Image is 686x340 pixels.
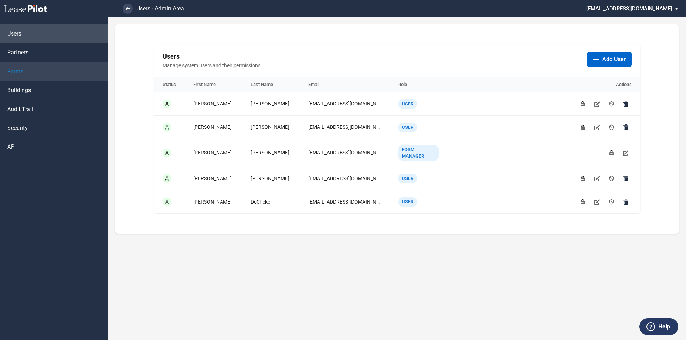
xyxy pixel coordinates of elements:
span: [PERSON_NAME] [251,101,289,106]
th: Last Name [242,77,300,92]
div: [EMAIL_ADDRESS][DOMAIN_NAME] [308,149,381,157]
td: ppalumbo@kleinenterprises.com [300,115,390,139]
div: User is active. [163,149,171,157]
th: First Name [185,77,242,92]
th: Role [390,77,447,92]
button: Disable user access [606,122,617,133]
span: [PERSON_NAME] [193,150,232,155]
button: Disable user access [606,196,617,208]
td: Paul [185,167,242,190]
button: Permanently remove user [620,173,632,184]
button: Edit user details [591,196,603,208]
td: Neil [185,139,242,167]
td: nschechter@kleinenterprises.com [300,139,390,167]
div: User [398,197,417,207]
span: [PERSON_NAME] [193,199,232,205]
div: User is active. [163,174,171,183]
div: User is active. [163,100,171,108]
th: Status [154,77,185,92]
div: User is active. [163,123,171,132]
button: Permanently remove user [620,122,632,133]
button: Reset user's password [577,196,589,208]
button: Disable user access [606,98,617,110]
button: Edit user details [620,147,632,159]
button: Add User [587,52,632,67]
span: Manage system users and their permissions [163,62,581,69]
span: Partners [7,49,28,56]
button: Permanently remove user [620,196,632,208]
button: Reset user's password [577,173,589,184]
td: Kelley [185,92,242,115]
button: Edit user details [591,98,603,110]
button: Edit user details [591,122,603,133]
div: [EMAIL_ADDRESS][DOMAIN_NAME] [308,175,381,182]
td: Summers [242,92,300,115]
th: Email [300,77,390,92]
td: Patricia [185,115,242,139]
div: User [398,99,417,109]
th: Actions [447,77,640,92]
button: Reset user's password [577,98,589,110]
td: Elizabeth [185,190,242,214]
td: edecheke@kleinenterprises.com [300,190,390,214]
h2: Users [163,52,581,61]
div: User [398,123,417,132]
span: API [7,143,16,151]
button: Reset user's password [606,147,617,159]
button: Reset user's password [577,122,589,133]
div: [EMAIL_ADDRESS][DOMAIN_NAME] [308,199,381,206]
td: Weinberg [242,167,300,190]
span: Forms [7,68,23,76]
td: ksummers@kleinenterprises.com [300,92,390,115]
div: User [398,174,417,183]
td: pweinberg@kleinenterprises.com [300,167,390,190]
td: DeCheke [242,190,300,214]
span: [PERSON_NAME] [193,124,232,130]
span: Add User [602,55,626,63]
div: Form Manager [398,145,439,161]
span: [PERSON_NAME] [251,150,289,155]
span: Security [7,124,28,132]
button: Help [639,318,678,335]
label: Help [658,322,670,331]
span: [PERSON_NAME] [251,124,289,130]
span: [PERSON_NAME] [251,176,289,181]
span: [PERSON_NAME] [193,101,232,106]
button: Edit user details [591,173,603,184]
span: Audit Trail [7,105,33,113]
button: Disable user access [606,173,617,184]
span: [PERSON_NAME] [193,176,232,181]
div: [EMAIL_ADDRESS][DOMAIN_NAME] [308,124,381,131]
td: Schechter [242,139,300,167]
div: User is active. [163,198,171,206]
td: Palumbo [242,115,300,139]
div: [EMAIL_ADDRESS][DOMAIN_NAME] [308,100,381,108]
button: Permanently remove user [620,98,632,110]
span: DeCheke [251,199,270,205]
span: Users [7,30,21,38]
span: Buildings [7,86,31,94]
